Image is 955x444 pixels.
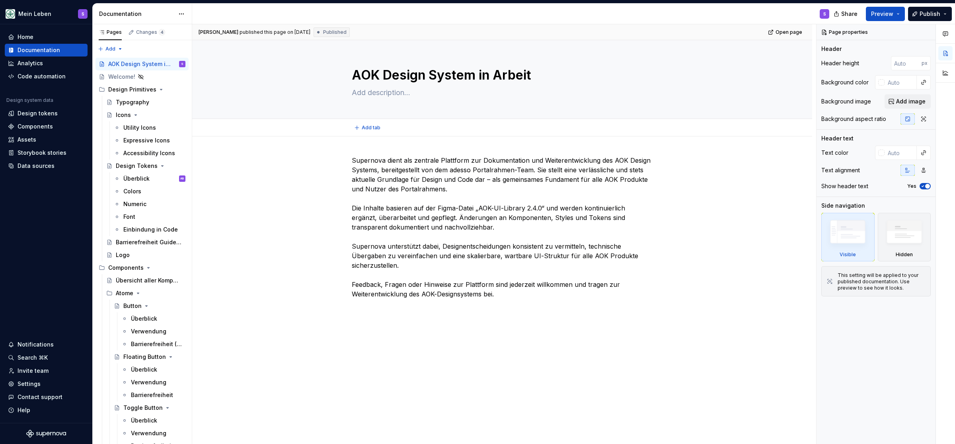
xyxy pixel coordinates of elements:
[18,136,36,144] div: Assets
[116,277,181,284] div: Übersicht aller Komponenten
[5,351,88,364] button: Search ⌘K
[5,120,88,133] a: Components
[99,29,122,35] div: Pages
[6,9,15,19] img: df5db9ef-aba0-4771-bf51-9763b7497661.png
[159,29,165,35] span: 4
[821,59,859,67] div: Header height
[123,200,146,208] div: Numeric
[111,223,189,236] a: Einbindung in Code
[131,315,157,323] div: Überblick
[821,213,875,261] div: Visible
[103,274,189,287] a: Übersicht aller Komponenten
[18,341,54,349] div: Notifications
[118,376,189,389] a: Verwendung
[18,406,30,414] div: Help
[123,175,150,183] div: Überblick
[5,44,88,56] a: Documentation
[111,351,189,363] a: Floating Button
[180,175,184,183] div: AB
[103,160,189,172] a: Design Tokens
[105,46,115,52] span: Add
[908,7,952,21] button: Publish
[136,29,165,35] div: Changes
[103,249,189,261] a: Logo
[838,272,926,291] div: This setting will be applied to your published documentation. Use preview to see how it looks.
[131,327,166,335] div: Verwendung
[891,56,922,70] input: Auto
[103,236,189,249] a: Barrierefreiheit Guidelines
[885,94,931,109] button: Add image
[95,83,189,96] div: Design Primitives
[108,264,144,272] div: Components
[181,60,183,68] div: S
[18,123,53,130] div: Components
[131,429,166,437] div: Verwendung
[111,401,189,414] a: Toggle Button
[823,11,826,17] div: S
[5,31,88,43] a: Home
[5,133,88,146] a: Assets
[896,97,926,105] span: Add image
[118,427,189,440] a: Verwendung
[111,185,189,198] a: Colors
[5,107,88,120] a: Design tokens
[821,115,886,123] div: Background aspect ratio
[123,353,166,361] div: Floating Button
[111,147,189,160] a: Accessibility Icons
[116,238,181,246] div: Barrierefreiheit Guidelines
[131,417,157,425] div: Überblick
[95,43,125,55] button: Add
[907,183,916,189] label: Yes
[123,404,163,412] div: Toggle Button
[18,33,33,41] div: Home
[118,338,189,351] a: Barrierefreiheit (WIP)
[821,202,865,210] div: Side navigation
[323,29,347,35] span: Published
[95,70,189,83] a: Welcome!
[866,7,905,21] button: Preview
[5,378,88,390] a: Settings
[18,10,51,18] div: Mein Leben
[116,111,131,119] div: Icons
[116,162,158,170] div: Design Tokens
[821,134,854,142] div: Header text
[18,162,55,170] div: Data sources
[131,366,157,374] div: Überblick
[766,27,806,38] a: Open page
[840,251,856,258] div: Visible
[123,302,142,310] div: Button
[5,57,88,70] a: Analytics
[18,149,66,157] div: Storybook stories
[116,98,149,106] div: Typography
[821,182,868,190] div: Show header text
[103,96,189,109] a: Typography
[18,354,48,362] div: Search ⌘K
[118,312,189,325] a: Überblick
[111,121,189,134] a: Utility Icons
[99,10,174,18] div: Documentation
[103,109,189,121] a: Icons
[111,210,189,223] a: Font
[118,325,189,338] a: Verwendung
[2,5,91,22] button: Mein LebenS
[885,75,917,90] input: Auto
[362,125,380,131] span: Add tab
[118,414,189,427] a: Überblick
[240,29,310,35] div: published this page on [DATE]
[885,146,917,160] input: Auto
[118,389,189,401] a: Barrierefreiheit
[103,287,189,300] div: Atome
[841,10,858,18] span: Share
[116,251,130,259] div: Logo
[821,78,869,86] div: Background color
[199,29,238,35] span: [PERSON_NAME]
[131,340,184,348] div: Barrierefreiheit (WIP)
[5,364,88,377] a: Invite team
[896,251,913,258] div: Hidden
[116,289,133,297] div: Atome
[18,59,43,67] div: Analytics
[123,136,170,144] div: Expressive Icons
[871,10,893,18] span: Preview
[18,393,62,401] div: Contact support
[95,261,189,274] div: Components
